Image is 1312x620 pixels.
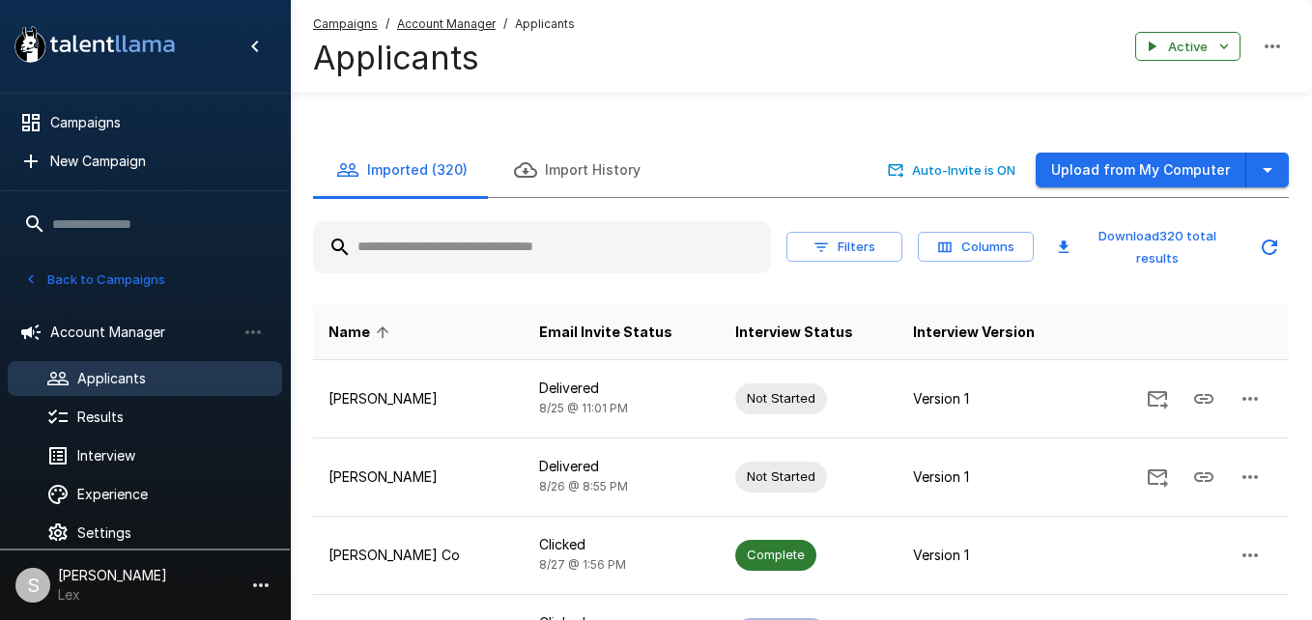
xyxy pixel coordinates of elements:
[1250,228,1289,267] button: Updated Today - 11:10 PM
[735,321,853,344] span: Interview Status
[1135,32,1241,62] button: Active
[884,155,1020,185] button: Auto-Invite is ON
[735,467,827,486] span: Not Started
[1134,389,1181,406] span: Send Invitation
[1181,389,1227,406] span: Copy Interview Link
[913,321,1035,344] span: Interview Version
[1134,467,1181,484] span: Send Invitation
[1036,153,1246,188] button: Upload from My Computer
[913,467,1064,487] p: Version 1
[313,143,491,197] button: Imported (320)
[328,389,508,409] p: [PERSON_NAME]
[735,389,827,408] span: Not Started
[539,535,704,554] p: Clicked
[539,321,672,344] span: Email Invite Status
[539,457,704,476] p: Delivered
[913,546,1064,565] p: Version 1
[539,401,628,415] span: 8/25 @ 11:01 PM
[328,321,395,344] span: Name
[786,232,902,262] button: Filters
[735,546,816,564] span: Complete
[1181,467,1227,484] span: Copy Interview Link
[539,479,628,493] span: 8/26 @ 8:55 PM
[539,379,704,398] p: Delivered
[913,389,1064,409] p: Version 1
[313,38,575,78] h4: Applicants
[918,232,1034,262] button: Columns
[1049,221,1242,273] button: Download320 total results
[328,546,508,565] p: [PERSON_NAME] Co
[328,467,508,487] p: [PERSON_NAME]
[539,557,626,572] span: 8/27 @ 1:56 PM
[491,143,664,197] button: Import History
